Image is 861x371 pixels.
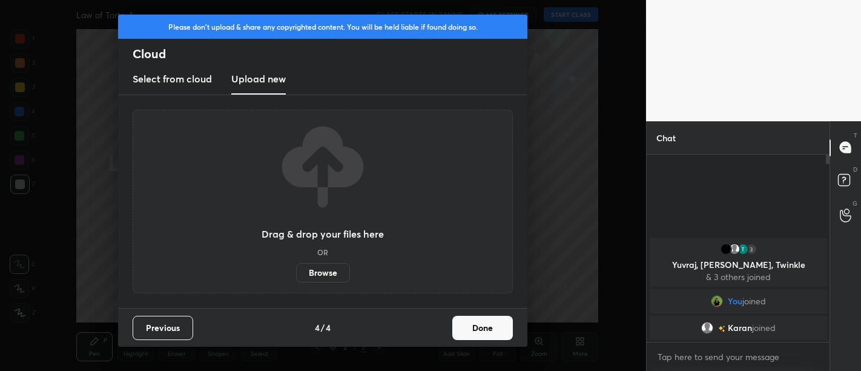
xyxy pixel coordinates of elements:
[728,323,752,333] span: Karan
[854,131,857,140] p: T
[326,321,331,334] h4: 4
[657,272,820,282] p: & 3 others joined
[657,260,820,270] p: Yuvraj, [PERSON_NAME], Twinkle
[133,72,212,86] h3: Select from cloud
[317,249,328,256] h5: OR
[647,122,685,154] p: Chat
[719,243,731,255] img: 5e0d4249dddb429ea5057a91ce3a5cce.jpg
[745,243,757,255] div: 3
[262,229,384,239] h3: Drag & drop your files here
[728,243,740,255] img: f58df60b414444c78b5668dd30ad748b.jpg
[315,321,320,334] h4: 4
[728,296,742,306] span: You
[452,316,513,340] button: Done
[321,321,325,334] h4: /
[752,323,776,333] span: joined
[133,46,527,62] h2: Cloud
[711,295,723,307] img: ea43492ca9d14c5f8587a2875712d117.jpg
[133,316,193,340] button: Previous
[853,199,857,208] p: G
[647,236,830,343] div: grid
[736,243,748,255] img: AATXAJzqNUXqMGgJErPomQFyXJCmFwVBFUXRN3McAmc9=s96-c
[231,72,286,86] h3: Upload new
[853,165,857,174] p: D
[718,326,725,332] img: no-rating-badge.077c3623.svg
[118,15,527,39] div: Please don't upload & share any copyrighted content. You will be held liable if found doing so.
[742,296,766,306] span: joined
[701,322,713,334] img: default.png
